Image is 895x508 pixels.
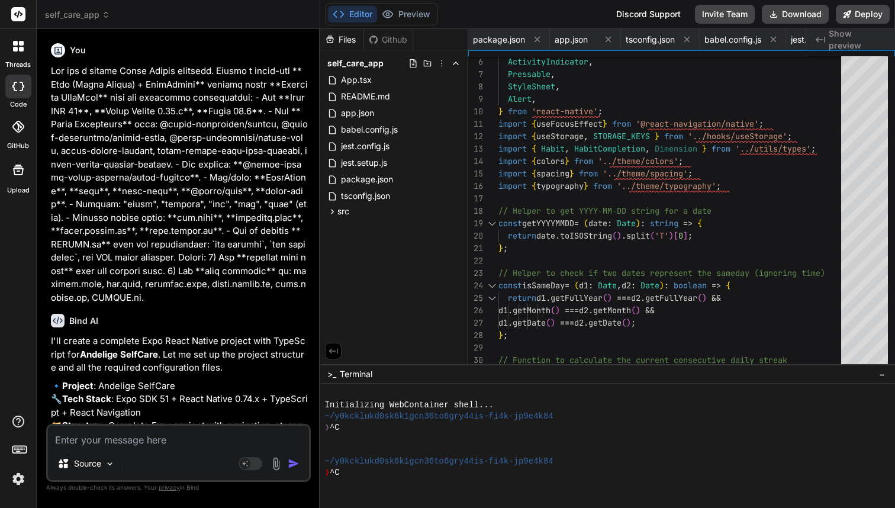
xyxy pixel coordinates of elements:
span: from [712,143,730,154]
span: : [631,280,636,291]
label: GitHub [7,141,29,151]
span: ) [659,280,664,291]
span: tsconfig.json [626,34,675,46]
div: 25 [468,292,483,304]
span: Initializing WebContainer shell... [325,400,494,411]
span: return [508,230,536,241]
span: // Function to calculate the current consecutive d [498,355,735,365]
span: getMonth [513,305,550,316]
span: , [584,131,588,142]
span: === [565,305,579,316]
span: day (ignoring time) [735,268,825,278]
span: ~/y0kcklukd0sk6k1gcn36to6gry44is-fi4k-jp9e4k84 [325,456,553,467]
span: self_care_app [45,9,110,21]
span: = [574,218,579,229]
span: getDate [588,317,622,328]
div: 18 [468,205,483,217]
span: , [555,81,560,92]
span: ; [688,168,693,179]
span: src [337,205,349,217]
span: : [607,218,612,229]
span: useFocusEffect [536,118,603,129]
span: ) [669,230,674,241]
div: Click to collapse the range. [484,292,500,304]
span: } [655,131,659,142]
span: Show preview [829,28,886,52]
span: ) [636,305,640,316]
span: ~/y0kcklukd0sk6k1gcn36to6gry44is-fi4k-jp9e4k84 [325,411,553,422]
label: Upload [7,185,30,195]
span: aily streak [735,355,787,365]
div: 11 [468,118,483,130]
span: ( [546,317,550,328]
div: 19 [468,217,483,230]
img: settings [8,469,28,489]
span: typography [536,181,584,191]
span: from [579,168,598,179]
span: '../theme/colors' [598,156,678,166]
span: [ [674,230,678,241]
p: Lor ips d sitame Conse Adipis elitsedd. Eiusmo t incid-utl **Etdo (Magna Aliqua) + EnimAdmini** v... [51,65,308,304]
span: : [588,280,593,291]
div: 27 [468,317,483,329]
span: import [498,156,527,166]
button: Download [762,5,829,24]
span: : [640,218,645,229]
span: { [697,218,702,229]
span: ( [584,218,588,229]
span: Date [640,280,659,291]
button: Deploy [836,5,890,24]
span: README.md [340,89,391,104]
h6: You [70,44,86,56]
span: date [588,218,607,229]
img: attachment [269,457,283,471]
span: . [508,305,513,316]
div: 9 [468,93,483,105]
span: ) [550,317,555,328]
span: − [879,368,886,380]
span: => [683,218,693,229]
span: // Helper to get YYYY-MM-DD string for a date [498,205,712,216]
span: string [650,218,678,229]
div: 14 [468,155,483,168]
span: ( [622,317,626,328]
span: useStorage [536,131,584,142]
div: 15 [468,168,483,180]
span: '../hooks/useStorage' [688,131,787,142]
strong: Andelige SelfCare [80,349,158,360]
span: ; [787,131,792,142]
span: tsconfig.json [340,189,391,203]
span: d1 [498,305,508,316]
div: 10 [468,105,483,118]
span: HabitCompletion [574,143,645,154]
span: ; [503,243,508,253]
span: return [508,292,536,303]
div: 12 [468,130,483,143]
span: } [569,168,574,179]
span: ; [678,156,683,166]
span: from [508,106,527,117]
span: 0 [678,230,683,241]
span: } [498,106,503,117]
div: 7 [468,68,483,81]
span: ( [574,280,579,291]
span: ) [702,292,707,303]
span: : [664,280,669,291]
span: d2 [579,305,588,316]
span: '../utils/types' [735,143,811,154]
div: 24 [468,279,483,292]
span: === [560,317,574,328]
span: import [498,143,527,154]
span: Habit [541,143,565,154]
span: toISOString [560,230,612,241]
span: . [622,230,626,241]
span: getMonth [593,305,631,316]
span: { [726,280,730,291]
label: threads [5,60,31,70]
span: d1 [536,292,546,303]
span: jest.config.js [340,139,391,153]
div: 13 [468,143,483,155]
span: ( [631,305,636,316]
span: colors [536,156,565,166]
h6: Bind AI [69,315,98,327]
